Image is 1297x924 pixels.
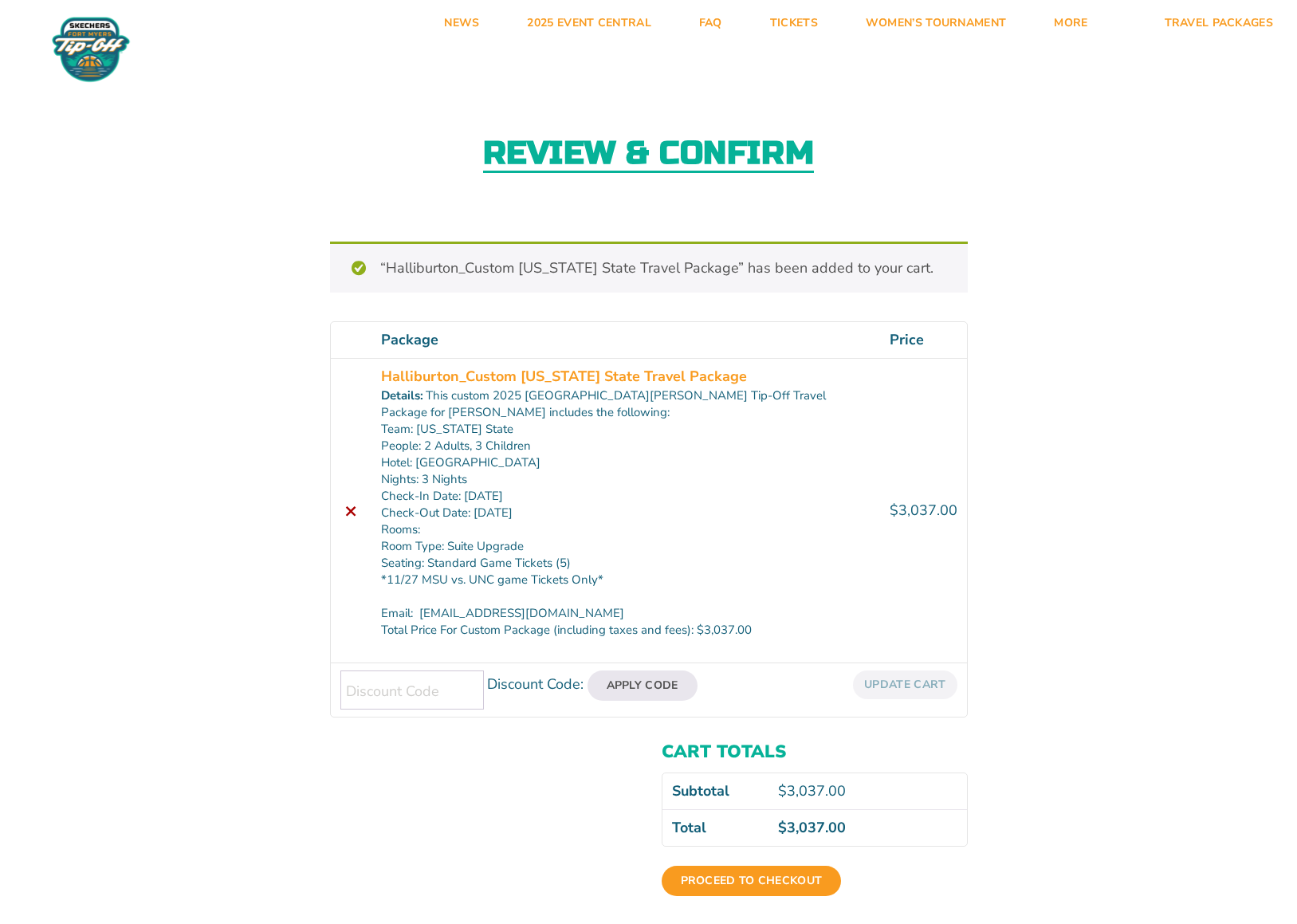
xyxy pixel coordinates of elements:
bdi: 3,037.00 [778,781,846,800]
span: $ [890,501,898,520]
h2: Review & Confirm [483,137,815,173]
th: Price [880,322,967,358]
input: Discount Code [340,670,484,710]
th: Package [371,322,880,358]
p: Email: [EMAIL_ADDRESS][DOMAIN_NAME] [381,605,871,622]
label: Discount Code: [487,674,584,694]
dt: Details: [381,387,423,404]
div: “Halliburton_Custom [US_STATE] State Travel Package” has been added to your cart. [330,242,968,293]
span: $ [778,781,787,800]
p: This custom 2025 [GEOGRAPHIC_DATA][PERSON_NAME] Tip-Off Travel Package for [PERSON_NAME] includes... [381,387,871,555]
button: Apply Code [588,670,698,701]
p: Total Price For Custom Package (including taxes and fees): $3,037.00 [381,622,871,639]
button: Update cart [853,670,957,698]
img: Fort Myers Tip-Off [48,16,134,83]
bdi: 3,037.00 [890,501,957,520]
th: Subtotal [662,773,769,809]
bdi: 3,037.00 [778,818,846,837]
p: Seating: Standard Game Tickets (5) *11/27 MSU vs. UNC game Tickets Only* [381,555,871,605]
a: Halliburton_Custom [US_STATE] State Travel Package [381,366,747,387]
a: Remove this item [340,500,362,521]
th: Total [662,809,769,846]
h2: Cart totals [662,741,968,762]
span: $ [778,818,787,837]
a: Proceed to checkout [662,866,842,896]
